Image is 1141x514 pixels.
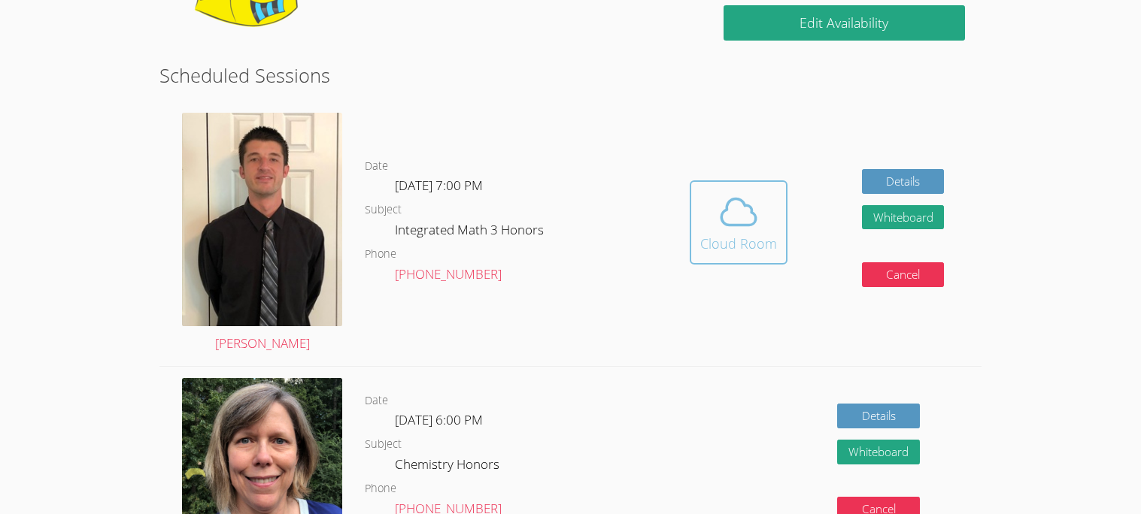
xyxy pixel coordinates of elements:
[159,61,981,89] h2: Scheduled Sessions
[837,440,920,464] button: Whiteboard
[700,233,777,254] div: Cloud Room
[862,205,945,230] button: Whiteboard
[837,404,920,428] a: Details
[690,180,787,265] button: Cloud Room
[182,113,342,326] img: IMG_2436.jpg
[862,262,945,287] button: Cancel
[365,157,388,176] dt: Date
[724,5,964,41] a: Edit Availability
[395,219,547,245] dd: Integrated Math 3 Honors
[365,245,396,264] dt: Phone
[395,177,483,194] span: [DATE] 7:00 PM
[365,201,402,219] dt: Subject
[395,265,502,283] a: [PHONE_NUMBER]
[365,435,402,454] dt: Subject
[365,392,388,410] dt: Date
[862,169,945,194] a: Details
[395,454,502,479] dd: Chemistry Honors
[395,411,483,428] span: [DATE] 6:00 PM
[182,113,342,355] a: [PERSON_NAME]
[365,479,396,498] dt: Phone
